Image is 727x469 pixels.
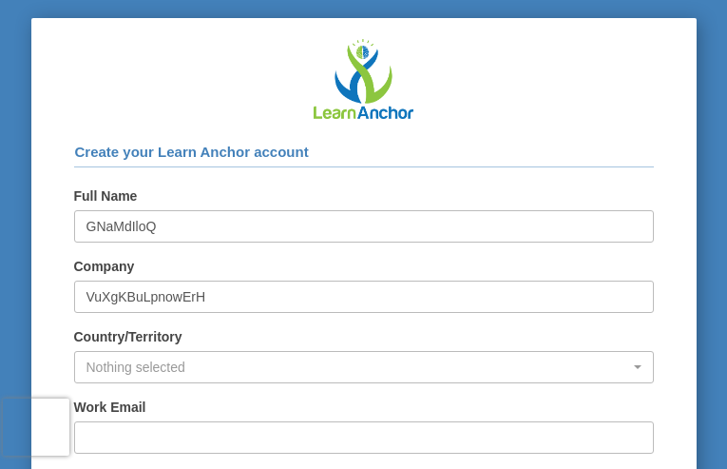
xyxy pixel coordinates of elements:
label: Work Email [74,398,146,417]
div: Nothing selected [86,358,630,377]
label: Company [74,257,135,276]
label: Country/Territory [74,327,182,346]
label: Full Name [74,186,138,205]
img: Learn Anchor [314,39,413,118]
button: Nothing selected [74,351,654,383]
iframe: reCAPTCHA [3,399,246,456]
h4: Create your Learn Anchor account [74,138,654,168]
